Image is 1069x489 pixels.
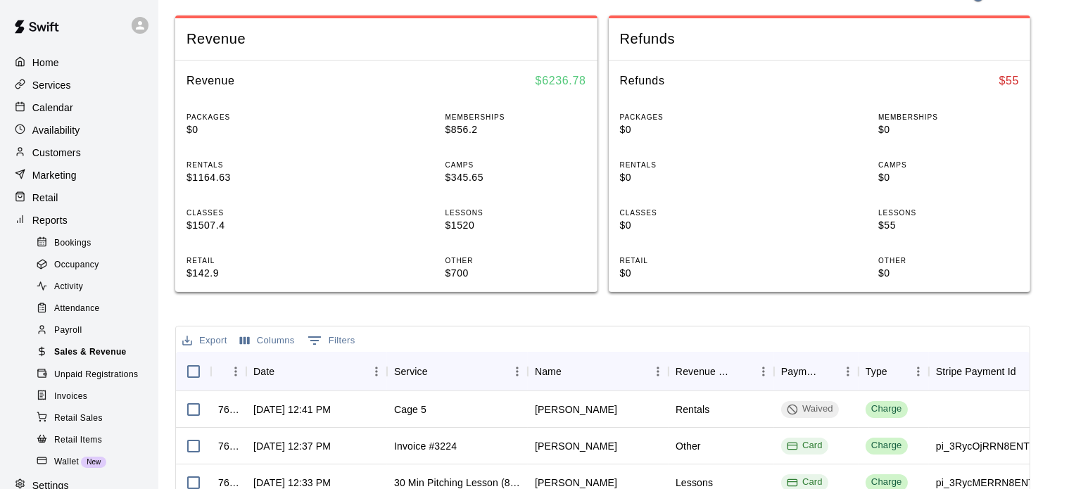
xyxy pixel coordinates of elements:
[11,52,147,73] div: Home
[878,170,1019,185] p: $0
[32,213,68,227] p: Reports
[620,112,761,122] p: PACKAGES
[34,364,158,386] a: Unpaid Registrations
[32,101,73,115] p: Calendar
[620,30,1020,49] span: Refunds
[32,191,58,205] p: Retail
[186,218,327,233] p: $1507.4
[753,361,774,382] button: Menu
[787,402,833,416] div: Waived
[871,439,902,452] div: Charge
[11,97,147,118] a: Calendar
[11,120,147,141] a: Availability
[859,352,929,391] div: Type
[34,277,153,297] div: Activity
[535,439,617,453] div: Brett Losier
[445,122,586,137] p: $856.2
[54,345,127,360] span: Sales & Revenue
[878,218,1019,233] p: $55
[34,451,158,473] a: WalletNew
[11,210,147,231] a: Reports
[11,75,147,96] a: Services
[774,352,859,391] div: Payment Method
[878,112,1019,122] p: MEMBERSHIPS
[253,439,331,453] div: Aug 21, 2025, 12:37 PM
[394,439,457,453] div: Invoice #3224
[866,352,887,391] div: Type
[445,266,586,281] p: $700
[647,361,669,382] button: Menu
[34,277,158,298] a: Activity
[179,330,231,352] button: Export
[218,439,239,453] div: 768262
[787,476,823,489] div: Card
[54,433,102,447] span: Retail Items
[54,412,103,426] span: Retail Sales
[253,352,274,391] div: Date
[34,234,153,253] div: Bookings
[535,352,562,391] div: Name
[536,72,586,90] h6: $ 6236.78
[507,361,528,382] button: Menu
[11,187,147,208] div: Retail
[878,208,1019,218] p: LESSONS
[211,352,246,391] div: InvoiceId
[787,439,823,452] div: Card
[669,352,774,391] div: Revenue Category
[54,236,91,250] span: Bookings
[34,409,153,428] div: Retail Sales
[781,352,818,391] div: Payment Method
[186,255,327,266] p: RETAIL
[878,160,1019,170] p: CAMPS
[445,218,586,233] p: $1520
[54,368,138,382] span: Unpaid Registrations
[54,455,79,469] span: Wallet
[878,122,1019,137] p: $0
[620,160,761,170] p: RENTALS
[32,78,71,92] p: Services
[528,352,669,391] div: Name
[253,402,331,417] div: Aug 21, 2025, 12:41 PM
[54,324,82,338] span: Payroll
[218,402,239,417] div: 768268
[34,254,158,276] a: Occupancy
[81,458,106,466] span: New
[34,320,158,342] a: Payroll
[366,361,387,382] button: Menu
[186,160,327,170] p: RENTALS
[34,255,153,275] div: Occupancy
[186,122,327,137] p: $0
[236,330,298,352] button: Select columns
[620,218,761,233] p: $0
[34,452,153,472] div: WalletNew
[871,402,902,416] div: Charge
[32,56,59,70] p: Home
[304,329,359,352] button: Show filters
[34,365,153,385] div: Unpaid Registrations
[246,352,387,391] div: Date
[878,255,1019,266] p: OTHER
[428,362,448,381] button: Sort
[620,266,761,281] p: $0
[445,170,586,185] p: $345.65
[908,361,929,382] button: Menu
[186,112,327,122] p: PACKAGES
[34,232,158,254] a: Bookings
[11,142,147,163] div: Customers
[387,352,528,391] div: Service
[54,302,100,316] span: Attendance
[871,476,902,489] div: Charge
[620,170,761,185] p: $0
[186,72,235,90] h6: Revenue
[34,387,153,407] div: Invoices
[54,280,83,294] span: Activity
[34,298,158,320] a: Attendance
[54,258,99,272] span: Occupancy
[186,30,586,49] span: Revenue
[186,170,327,185] p: $1164.63
[394,402,426,417] div: Cage 5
